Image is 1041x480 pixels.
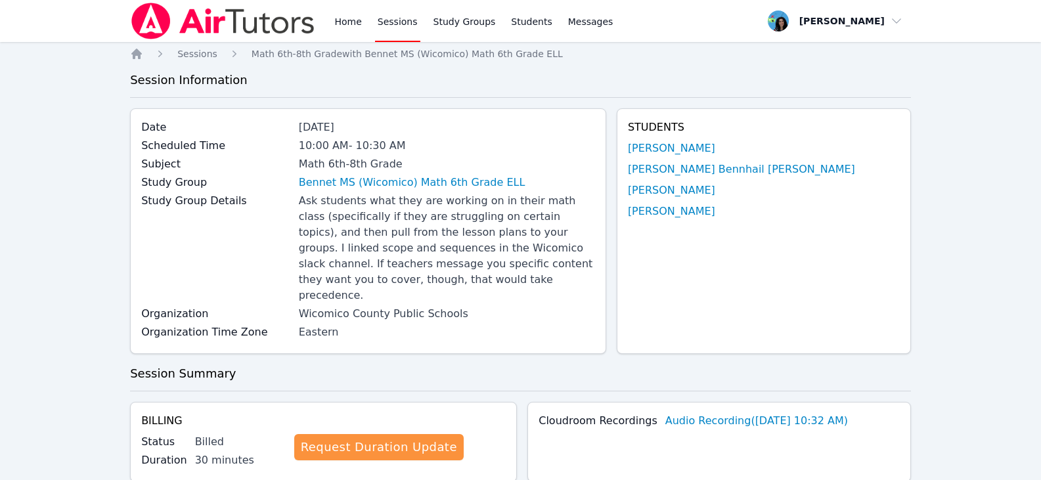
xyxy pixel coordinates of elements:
[665,413,848,429] a: Audio Recording([DATE] 10:32 AM)
[177,47,217,60] a: Sessions
[299,193,595,303] div: Ask students what they are working on in their math class (specifically if they are struggling on...
[294,434,464,460] a: Request Duration Update
[252,49,563,59] span: Math 6th-8th Grade with Bennet MS (Wicomico) Math 6th Grade ELL
[141,193,291,209] label: Study Group Details
[252,47,563,60] a: Math 6th-8th Gradewith Bennet MS (Wicomico) Math 6th Grade ELL
[141,306,291,322] label: Organization
[141,452,187,468] label: Duration
[177,49,217,59] span: Sessions
[299,138,595,154] div: 10:00 AM - 10:30 AM
[628,120,900,135] h4: Students
[141,120,291,135] label: Date
[130,47,911,60] nav: Breadcrumb
[628,204,715,219] a: [PERSON_NAME]
[141,175,291,190] label: Study Group
[141,156,291,172] label: Subject
[299,175,525,190] a: Bennet MS (Wicomico) Math 6th Grade ELL
[141,324,291,340] label: Organization Time Zone
[130,364,911,383] h3: Session Summary
[130,71,911,89] h3: Session Information
[141,413,506,429] h4: Billing
[628,162,855,177] a: [PERSON_NAME] Bennhail [PERSON_NAME]
[299,306,595,322] div: Wicomico County Public Schools
[299,324,595,340] div: Eastern
[628,183,715,198] a: [PERSON_NAME]
[195,434,284,450] div: Billed
[628,141,715,156] a: [PERSON_NAME]
[299,120,595,135] div: [DATE]
[539,413,657,429] label: Cloudroom Recordings
[141,138,291,154] label: Scheduled Time
[195,452,284,468] div: 30 minutes
[299,156,595,172] div: Math 6th-8th Grade
[130,3,316,39] img: Air Tutors
[141,434,187,450] label: Status
[568,15,613,28] span: Messages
